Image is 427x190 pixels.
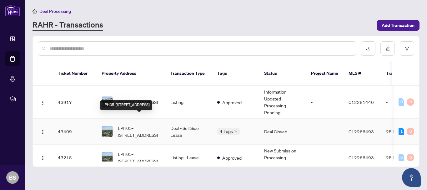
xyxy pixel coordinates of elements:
[234,130,237,133] span: down
[381,145,425,171] td: 2510322
[40,156,45,161] img: Logo
[306,145,344,171] td: -
[40,100,45,105] img: Logo
[361,41,375,56] button: download
[400,41,414,56] button: filter
[306,119,344,145] td: -
[399,98,404,106] div: 0
[53,145,97,171] td: 43215
[118,125,160,138] span: LPH05-[STREET_ADDRESS]
[102,126,113,137] img: thumbnail-img
[259,86,306,119] td: Information Updated - Processing Pending
[382,20,414,30] span: Add Transaction
[102,152,113,163] img: thumbnail-img
[402,168,421,187] button: Open asap
[38,152,48,162] button: Logo
[165,61,212,86] th: Transaction Type
[118,151,160,164] span: LPH05-[STREET_ADDRESS]
[53,86,97,119] td: 43917
[53,119,97,145] td: 43409
[212,61,259,86] th: Tags
[344,61,381,86] th: MLS #
[259,61,306,86] th: Status
[385,46,390,51] span: edit
[220,128,233,135] span: 4 Tags
[380,41,395,56] button: edit
[38,97,48,107] button: Logo
[100,100,152,110] div: LPH05-[STREET_ADDRESS]
[33,9,37,13] span: home
[407,154,414,161] div: 0
[407,128,414,135] div: 0
[165,145,212,171] td: Listing - Lease
[259,119,306,145] td: Deal Closed
[102,97,113,107] img: thumbnail-img
[118,99,158,105] span: [STREET_ADDRESS]
[40,130,45,135] img: Logo
[399,154,404,161] div: 0
[306,86,344,119] td: -
[5,5,20,16] img: logo
[259,145,306,171] td: New Submission - Processing Pending
[306,61,344,86] th: Project Name
[33,20,103,31] a: RAHR - Transactions
[222,99,242,106] span: Approved
[9,173,16,182] span: BS
[38,126,48,136] button: Logo
[407,98,414,106] div: 0
[366,46,370,51] span: download
[165,86,212,119] td: Listing
[39,8,71,14] span: Deal Processing
[222,154,242,161] span: Approved
[349,129,374,134] span: C12266493
[381,119,425,145] td: 2510322
[381,86,425,119] td: -
[377,20,419,31] button: Add Transaction
[399,128,404,135] div: 1
[349,99,374,105] span: C12281446
[165,119,212,145] td: Deal - Sell Side Lease
[405,46,409,51] span: filter
[97,61,165,86] th: Property Address
[349,155,374,160] span: C12266493
[53,61,97,86] th: Ticket Number
[381,61,425,86] th: Trade Number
